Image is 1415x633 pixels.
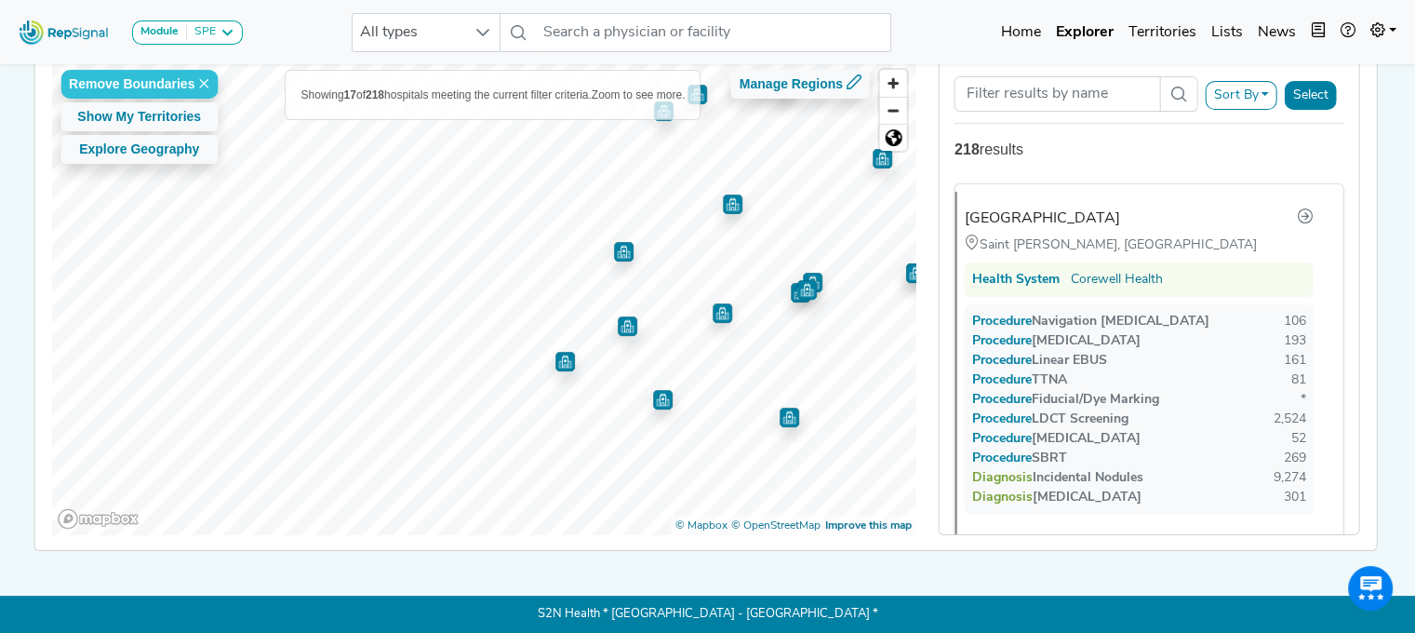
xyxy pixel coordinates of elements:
[780,408,799,427] div: Map marker
[991,393,1032,407] span: Procedure
[731,520,821,532] a: OpenStreetMap
[301,88,592,101] span: Showing of hospitals meeting the current filter criteria.
[675,520,728,532] a: Mapbox
[991,412,1032,426] span: Procedure
[797,280,817,300] div: Map marker
[991,354,1032,368] span: Procedure
[972,429,1141,449] div: [MEDICAL_DATA]
[880,98,907,124] span: Zoom out
[880,97,907,124] button: Zoom out
[1291,429,1306,449] div: 52
[1291,370,1306,390] div: 81
[906,263,926,283] div: Map marker
[972,270,1060,290] div: Health System
[972,312,1209,331] div: Navigation [MEDICAL_DATA]
[723,195,742,214] div: Map marker
[873,149,892,168] div: Map marker
[880,124,907,151] button: Reset bearing to north
[972,331,1141,351] div: [MEDICAL_DATA]
[592,88,686,101] span: Zoom to see more.
[972,390,1159,410] div: Fiducial/Dye Marking
[972,351,1107,370] div: Linear EBUS
[1284,488,1306,507] div: 301
[1250,14,1303,51] a: News
[1121,14,1204,51] a: Territories
[972,370,1067,390] div: TTNA
[803,273,822,292] div: Map marker
[1284,449,1306,468] div: 269
[731,70,870,99] button: Manage Regions
[991,315,1032,329] span: Procedure
[51,61,926,545] canvas: Map
[965,235,1314,255] div: Saint [PERSON_NAME], [GEOGRAPHIC_DATA]
[687,85,707,104] div: Map marker
[1284,331,1306,351] div: 193
[994,14,1048,51] a: Home
[791,283,810,303] div: Map marker
[653,390,673,410] div: Map marker
[972,449,1067,468] div: SBRT
[353,14,464,51] span: All types
[555,352,575,371] div: Map marker
[1284,351,1306,370] div: 161
[954,76,1160,112] input: Search Term
[954,139,1344,161] div: results
[1284,312,1306,331] div: 106
[614,242,634,262] div: Map marker
[991,334,1032,348] span: Procedure
[954,141,980,157] strong: 218
[1285,81,1337,110] button: Select
[825,520,912,532] a: Map feedback
[965,208,1120,230] div: [GEOGRAPHIC_DATA]
[991,451,1032,465] span: Procedure
[654,101,674,121] div: Map marker
[991,491,1033,505] span: Diagnosis
[1204,14,1250,51] a: Lists
[1071,270,1163,290] a: Corewell Health
[880,125,907,151] span: Reset zoom
[991,432,1032,446] span: Procedure
[972,488,1141,507] div: [MEDICAL_DATA]
[991,471,1033,485] span: Diagnosis
[57,508,139,530] a: Mapbox logo
[60,102,218,131] button: Show My Territories
[1048,14,1121,51] a: Explorer
[1303,14,1333,51] button: Intel Book
[132,20,243,45] button: ModuleSPE
[713,303,732,323] div: Map marker
[618,316,637,336] div: Map marker
[1297,207,1314,231] a: Go to hospital profile
[536,13,891,52] input: Search a physician or facility
[991,373,1032,387] span: Procedure
[366,88,384,101] b: 218
[1205,81,1277,110] button: Sort By
[140,26,179,37] strong: Module
[972,468,1143,488] div: Incidental Nodules
[972,410,1128,429] div: LDCT Screening
[880,70,907,97] button: Zoom in
[344,88,356,101] b: 17
[187,25,216,40] div: SPE
[60,135,218,164] button: Explore Geography
[1274,468,1306,488] div: 9,274
[105,596,1311,633] p: S2N Health * [GEOGRAPHIC_DATA] - [GEOGRAPHIC_DATA] *
[1274,410,1306,429] div: 2,524
[60,70,218,99] button: Remove Boundaries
